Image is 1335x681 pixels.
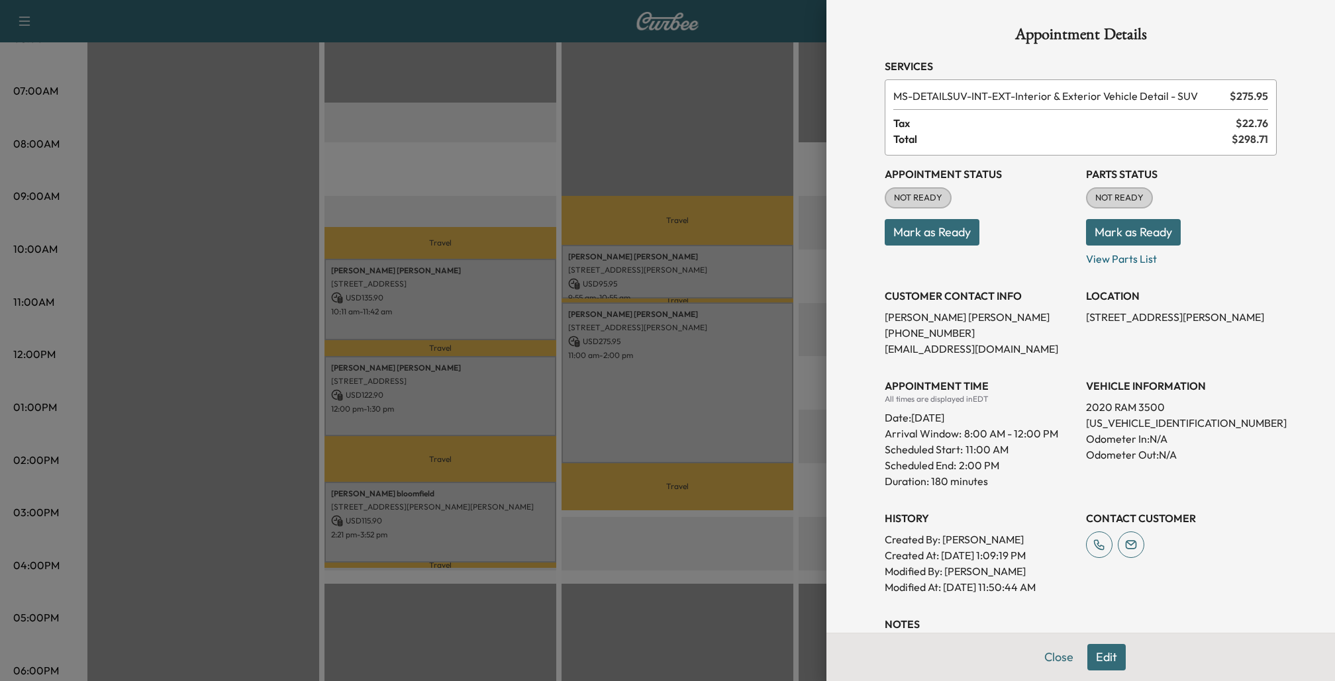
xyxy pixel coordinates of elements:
[959,457,999,473] p: 2:00 PM
[893,131,1232,147] span: Total
[885,510,1075,526] h3: History
[1087,191,1152,204] span: NOT READY
[1086,415,1277,431] p: [US_VEHICLE_IDENTIFICATION_NUMBER]
[885,531,1075,547] p: Created By : [PERSON_NAME]
[885,219,979,246] button: Mark as Ready
[885,473,1075,489] p: Duration: 180 minutes
[885,341,1075,357] p: [EMAIL_ADDRESS][DOMAIN_NAME]
[885,441,963,457] p: Scheduled Start:
[885,579,1075,595] p: Modified At : [DATE] 11:50:44 AM
[893,115,1236,131] span: Tax
[1086,510,1277,526] h3: CONTACT CUSTOMER
[1230,88,1268,104] span: $ 275.95
[964,426,1058,441] span: 8:00 AM - 12:00 PM
[893,88,1224,104] span: Interior & Exterior Vehicle Detail - SUV
[1232,131,1268,147] span: $ 298.71
[1086,447,1277,463] p: Odometer Out: N/A
[885,426,1075,441] p: Arrival Window:
[885,404,1075,426] div: Date: [DATE]
[1086,399,1277,415] p: 2020 RAM 3500
[885,288,1075,304] h3: CUSTOMER CONTACT INFO
[1086,246,1277,267] p: View Parts List
[885,26,1277,48] h1: Appointment Details
[885,325,1075,341] p: [PHONE_NUMBER]
[885,547,1075,563] p: Created At : [DATE] 1:09:19 PM
[1087,644,1126,670] button: Edit
[1086,431,1277,447] p: Odometer In: N/A
[885,166,1075,182] h3: Appointment Status
[1086,288,1277,304] h3: LOCATION
[885,457,956,473] p: Scheduled End:
[1086,309,1277,325] p: [STREET_ADDRESS][PERSON_NAME]
[885,309,1075,325] p: [PERSON_NAME] [PERSON_NAME]
[1036,644,1082,670] button: Close
[1086,219,1181,246] button: Mark as Ready
[886,191,950,204] span: NOT READY
[1086,166,1277,182] h3: Parts Status
[885,616,1277,632] h3: NOTES
[885,58,1277,74] h3: Services
[885,378,1075,394] h3: APPOINTMENT TIME
[885,394,1075,404] div: All times are displayed in EDT
[965,441,1009,457] p: 11:00 AM
[1086,378,1277,394] h3: VEHICLE INFORMATION
[885,563,1075,579] p: Modified By : [PERSON_NAME]
[1236,115,1268,131] span: $ 22.76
